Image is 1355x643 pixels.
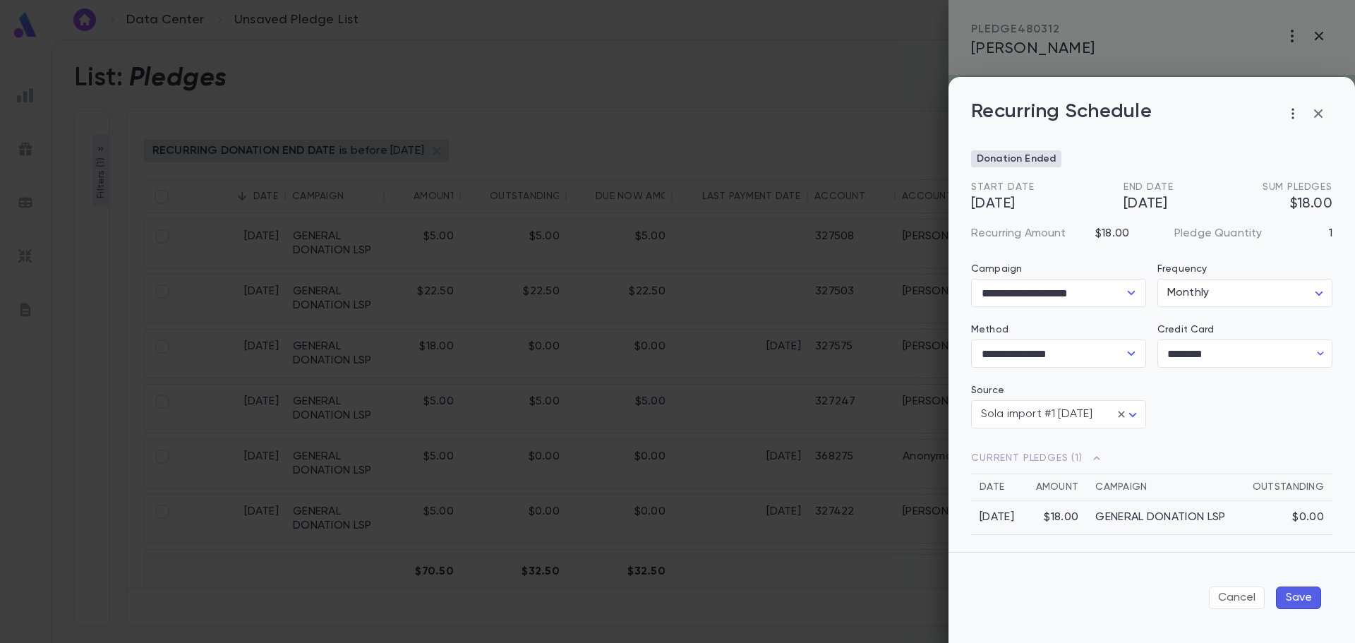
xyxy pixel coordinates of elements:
[1121,344,1141,363] button: Open
[971,451,1332,474] span: Current Pledges ( 1 )
[971,100,1152,128] p: Recurring Schedule
[1157,263,1207,275] label: Frequency
[1263,181,1332,193] span: Sum Pledges
[1157,324,1215,335] label: Credit Card
[971,474,1025,500] th: Date
[1157,280,1332,307] div: Monthly
[971,401,1146,428] div: Sola import #1 [DATE]
[1121,283,1141,303] button: Open
[971,385,1004,396] label: Source
[971,324,1008,335] label: Method
[1087,500,1240,535] td: GENERAL DONATION LSP
[1276,587,1321,609] button: Save
[1241,474,1332,500] th: Outstanding
[1241,500,1332,535] td: $0.00
[971,153,1061,164] span: Donation Ended
[1124,196,1174,212] span: [DATE]
[1167,287,1209,299] span: Monthly
[1087,474,1240,500] th: Campaign
[1025,474,1087,500] th: Amount
[971,263,1022,275] label: Campaign
[971,196,1034,212] span: [DATE]
[971,181,1034,193] span: Start Date
[1329,227,1332,241] p: 1
[1174,227,1262,241] p: Pledge Quantity
[971,500,1025,535] td: [DATE]
[1124,181,1174,193] span: End Date
[1263,196,1332,212] span: $18.00
[1095,227,1129,241] p: $18.00
[1025,500,1087,535] td: $18.00
[971,227,1066,241] p: Recurring Amount
[1209,587,1265,609] button: Cancel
